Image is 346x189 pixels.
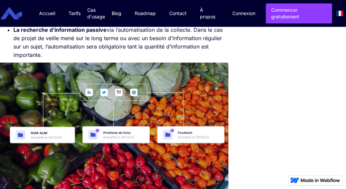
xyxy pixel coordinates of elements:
a: Contact [162,3,193,23]
img: Made in Webflow [301,178,340,182]
a: Connexion [227,7,260,20]
a: Roadmap [128,3,162,23]
li: via l’automatisation de la collecte. Dans le cas de projet de veille mené sur le long terme ou av... [13,26,228,59]
div: Cas d'usage [87,7,105,20]
a: Commencer gratuitement [266,3,332,23]
a: home [5,7,27,20]
strong: La recherche d’information passive [13,26,107,33]
a: Accueil [32,3,62,23]
a: Blog [105,3,128,23]
a: Tarifs [62,3,87,23]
